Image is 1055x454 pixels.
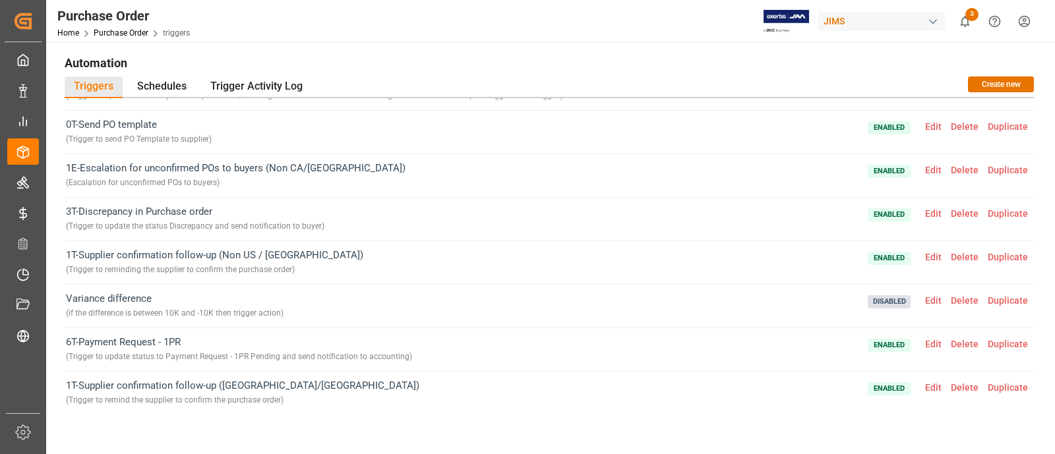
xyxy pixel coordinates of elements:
span: Duplicate [983,165,1033,175]
span: Duplicate [983,382,1033,393]
span: Enabled [868,382,911,395]
span: Variance difference [66,291,284,321]
button: Create new [968,76,1034,92]
span: Edit [920,165,946,175]
div: Purchase Order [57,6,190,26]
span: 0T-Send PO template [66,117,212,147]
span: Duplicate [983,252,1033,262]
span: Edit [920,295,946,306]
div: ( Trigger to remind the supplier to confirm the purchase order ) [66,393,419,408]
span: Delete [946,339,983,349]
div: ( Trigger to reminding the supplier to confirm the purchase order ) [66,262,363,277]
span: Enabled [868,208,911,221]
span: 3T-Discrepancy in Purchase order [66,204,324,234]
span: Enabled [868,165,911,178]
a: Home [57,28,79,38]
div: ( Escalation for unconfirmed POs to buyers ) [66,175,406,190]
button: JIMS [818,9,950,34]
span: Delete [946,252,983,262]
span: Edit [920,208,946,219]
span: Edit [920,252,946,262]
span: 1T-Supplier confirmation follow-up (Non US / [GEOGRAPHIC_DATA]) [66,248,363,277]
div: ( Trigger to update the status Discrepancy and send notification to buyer ) [66,219,324,234]
span: Delete [946,295,983,306]
span: Edit [920,339,946,349]
span: 6T-Payment Request - 1PR [66,335,412,364]
div: Schedules [128,76,196,98]
span: 1E-Escalation for unconfirmed POs to buyers (Non CA/[GEOGRAPHIC_DATA]) [66,161,406,190]
span: Enabled [868,121,911,134]
div: JIMS [818,12,945,31]
span: Enabled [868,339,911,352]
button: show 3 new notifications [950,7,980,36]
button: Help Center [980,7,1010,36]
div: ( Trigger to update status to Payment Request - 1PR Pending and send notification to accounting ) [66,349,412,364]
span: Delete [946,208,983,219]
span: 1T-Supplier confirmation follow-up ([GEOGRAPHIC_DATA]/[GEOGRAPHIC_DATA]) [66,378,419,408]
h1: Automation [65,51,1034,74]
span: Disabled [868,295,911,308]
span: Edit [920,382,946,393]
span: Enabled [868,252,911,265]
span: Duplicate [983,295,1033,306]
div: ( if the difference is between 10K and -10K then trigger action ) [66,306,284,321]
span: Duplicate [983,339,1033,349]
span: Delete [946,382,983,393]
span: Edit [920,121,946,132]
div: Triggers [65,76,123,98]
div: ( Trigger to send PO Template to supplier ) [66,132,212,147]
div: Trigger Activity Log [201,76,312,98]
span: Delete [946,121,983,132]
a: Purchase Order [94,28,148,38]
img: Exertis%20JAM%20-%20Email%20Logo.jpg_1722504956.jpg [764,10,809,33]
span: Duplicate [983,121,1033,132]
span: Delete [946,165,983,175]
span: 3 [965,8,979,21]
span: Duplicate [983,208,1033,219]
